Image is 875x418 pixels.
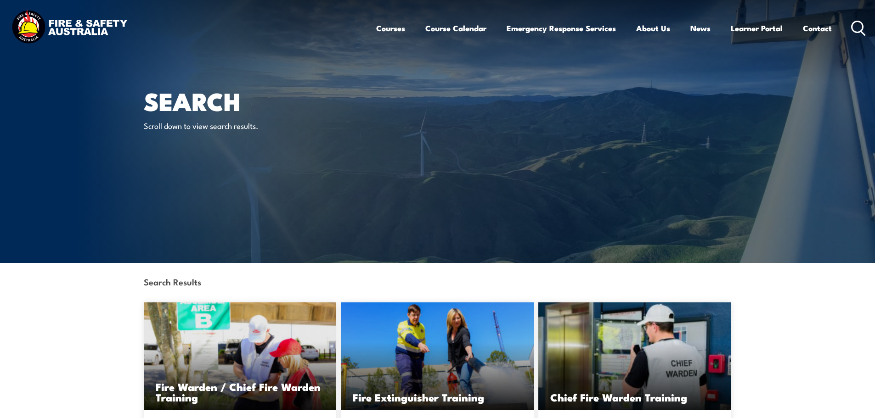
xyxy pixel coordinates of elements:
[507,16,616,40] a: Emergency Response Services
[425,16,486,40] a: Course Calendar
[803,16,832,40] a: Contact
[144,90,371,111] h1: Search
[353,392,522,402] h3: Fire Extinguisher Training
[376,16,405,40] a: Courses
[550,392,719,402] h3: Chief Fire Warden Training
[690,16,711,40] a: News
[144,120,311,131] p: Scroll down to view search results.
[538,302,731,410] img: Chief Fire Warden Training
[341,302,534,410] img: Fire Extinguisher Training
[144,302,337,410] img: Fire Warden and Chief Fire Warden Training
[144,275,201,288] strong: Search Results
[156,381,325,402] h3: Fire Warden / Chief Fire Warden Training
[144,302,337,410] a: Fire Warden / Chief Fire Warden Training
[731,16,783,40] a: Learner Portal
[636,16,670,40] a: About Us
